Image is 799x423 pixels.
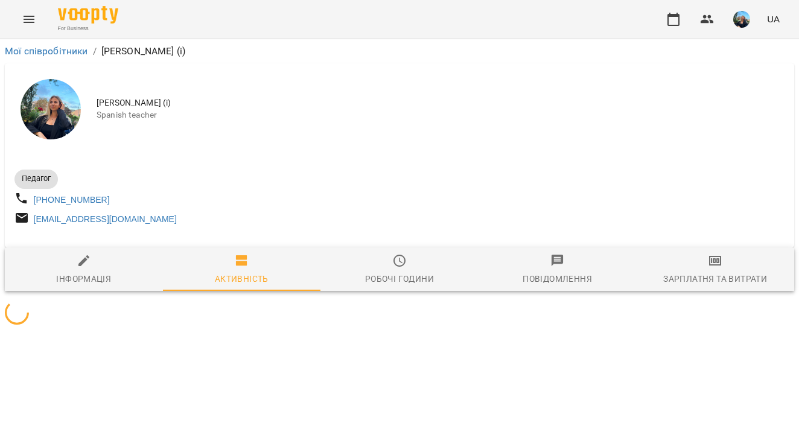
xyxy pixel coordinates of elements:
div: Активність [215,272,269,286]
img: Поліщук Анна Сергіївна (і) [21,79,81,139]
span: [PERSON_NAME] (і) [97,97,785,109]
button: Menu [14,5,43,34]
div: Інформація [56,272,111,286]
li: / [93,44,97,59]
div: Робочі години [365,272,434,286]
span: For Business [58,25,118,33]
button: UA [762,8,785,30]
span: Spanish teacher [97,109,785,121]
span: UA [767,13,780,25]
p: [PERSON_NAME] (і) [101,44,186,59]
img: 2af6091e25fda313b10444cbfb289e4d.jpg [733,11,750,28]
a: [EMAIL_ADDRESS][DOMAIN_NAME] [34,214,177,224]
img: Voopty Logo [58,6,118,24]
div: Зарплатня та Витрати [663,272,767,286]
a: Мої співробітники [5,45,88,57]
div: Повідомлення [523,272,592,286]
a: [PHONE_NUMBER] [34,195,110,205]
nav: breadcrumb [5,44,794,59]
span: Педагог [14,173,58,184]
